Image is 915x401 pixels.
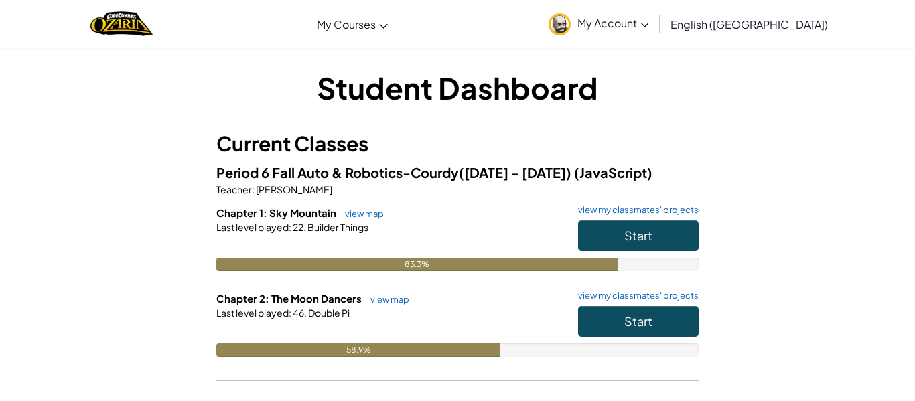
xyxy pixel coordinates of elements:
[664,6,835,42] a: English ([GEOGRAPHIC_DATA])
[216,67,699,108] h1: Student Dashboard
[571,206,699,214] a: view my classmates' projects
[216,307,289,319] span: Last level played
[216,221,289,233] span: Last level played
[338,208,384,219] a: view map
[216,292,364,305] span: Chapter 2: The Moon Dancers
[216,129,699,159] h3: Current Classes
[307,307,350,319] span: Double Pi
[542,3,656,45] a: My Account
[216,206,338,219] span: Chapter 1: Sky Mountain
[216,164,574,181] span: Period 6 Fall Auto & Robotics-Courdy([DATE] - [DATE])
[578,306,699,337] button: Start
[578,220,699,251] button: Start
[291,221,306,233] span: 22.
[289,307,291,319] span: :
[549,13,571,35] img: avatar
[255,183,332,195] span: [PERSON_NAME]
[216,183,252,195] span: Teacher
[364,294,409,305] a: view map
[90,10,153,37] a: Ozaria by CodeCombat logo
[90,10,153,37] img: Home
[289,221,291,233] span: :
[574,164,652,181] span: (JavaScript)
[216,343,500,357] div: 58.9%
[624,313,652,329] span: Start
[310,6,395,42] a: My Courses
[671,17,828,31] span: English ([GEOGRAPHIC_DATA])
[252,183,255,195] span: :
[624,228,652,243] span: Start
[317,17,376,31] span: My Courses
[291,307,307,319] span: 46.
[216,258,618,271] div: 83.3%
[577,16,649,30] span: My Account
[571,291,699,300] a: view my classmates' projects
[306,221,368,233] span: Builder Things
